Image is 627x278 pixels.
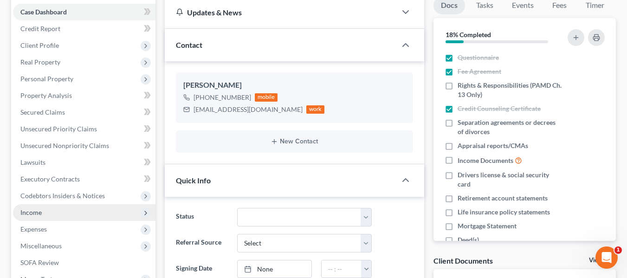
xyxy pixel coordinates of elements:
[20,158,45,166] span: Lawsuits
[13,137,155,154] a: Unsecured Nonpriority Claims
[13,104,155,121] a: Secured Claims
[458,170,562,189] span: Drivers license & social security card
[458,221,517,231] span: Mortgage Statement
[433,256,493,265] div: Client Documents
[20,58,60,66] span: Real Property
[171,234,233,252] label: Referral Source
[20,192,105,200] span: Codebtors Insiders & Notices
[458,207,550,217] span: Life insurance policy statements
[20,25,60,32] span: Credit Report
[20,175,80,183] span: Executory Contracts
[13,87,155,104] a: Property Analysis
[446,31,491,39] strong: 18% Completed
[20,8,67,16] span: Case Dashboard
[176,40,202,49] span: Contact
[194,105,303,114] div: [EMAIL_ADDRESS][DOMAIN_NAME]
[458,104,541,113] span: Credit Counseling Certificate
[20,41,59,49] span: Client Profile
[20,259,59,266] span: SOFA Review
[20,142,109,149] span: Unsecured Nonpriority Claims
[13,121,155,137] a: Unsecured Priority Claims
[13,171,155,187] a: Executory Contracts
[183,80,406,91] div: [PERSON_NAME]
[20,208,42,216] span: Income
[176,176,211,185] span: Quick Info
[255,93,278,102] div: mobile
[20,225,47,233] span: Expenses
[13,254,155,271] a: SOFA Review
[595,246,618,269] iframe: Intercom live chat
[458,141,528,150] span: Appraisal reports/CMAs
[13,4,155,20] a: Case Dashboard
[20,108,65,116] span: Secured Claims
[171,208,233,226] label: Status
[20,125,97,133] span: Unsecured Priority Claims
[194,93,251,102] div: [PHONE_NUMBER]
[322,260,362,278] input: -- : --
[458,118,562,136] span: Separation agreements or decrees of divorces
[458,81,562,99] span: Rights & Responsibilities (PAMD Ch. 13 Only)
[13,20,155,37] a: Credit Report
[183,138,406,145] button: New Contact
[589,257,612,264] a: View All
[176,7,385,17] div: Updates & News
[20,91,72,99] span: Property Analysis
[20,242,62,250] span: Miscellaneous
[458,194,548,203] span: Retirement account statements
[614,246,622,254] span: 1
[20,75,73,83] span: Personal Property
[238,260,311,278] a: None
[458,67,501,76] span: Fee Agreement
[306,105,325,114] div: work
[13,154,155,171] a: Lawsuits
[458,53,499,62] span: Questionnaire
[458,235,479,245] span: Deed(s)
[458,156,513,165] span: Income Documents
